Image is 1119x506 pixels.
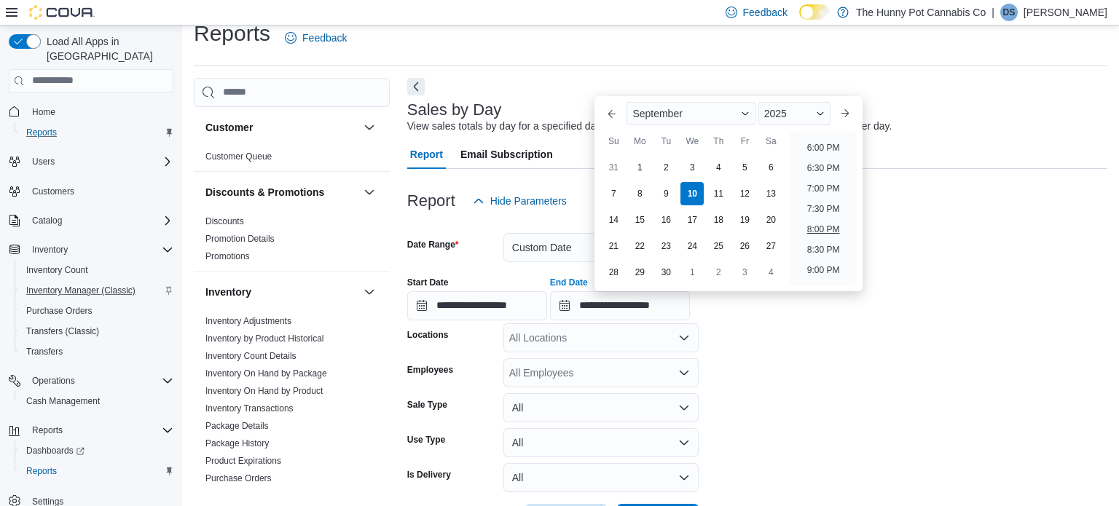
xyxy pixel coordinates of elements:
[26,103,173,121] span: Home
[790,131,856,285] ul: Time
[15,321,179,341] button: Transfers (Classic)
[361,183,378,201] button: Discounts & Promotions
[407,192,455,210] h3: Report
[707,156,730,179] div: day-4
[632,108,682,119] span: September
[407,119,892,134] div: View sales totals by day for a specified date range. Details include payment methods and tax type...
[26,372,173,390] span: Operations
[15,260,179,280] button: Inventory Count
[26,212,68,229] button: Catalog
[20,302,98,320] a: Purchase Orders
[680,156,704,179] div: day-3
[361,119,378,136] button: Customer
[3,420,179,440] button: Reports
[205,473,272,483] a: Purchase Orders
[654,208,678,232] div: day-16
[26,395,100,407] span: Cash Management
[205,120,253,135] h3: Customer
[628,208,651,232] div: day-15
[602,208,625,232] div: day-14
[743,5,788,20] span: Feedback
[3,151,179,172] button: Users
[600,154,784,285] div: September, 2025
[32,156,55,167] span: Users
[205,251,250,261] a: Promotions
[29,5,95,20] img: Cova
[20,323,173,340] span: Transfers (Classic)
[20,442,173,459] span: Dashboards
[407,239,459,250] label: Date Range
[15,341,179,362] button: Transfers
[205,420,269,432] span: Package Details
[759,234,782,258] div: day-27
[680,261,704,284] div: day-1
[600,102,624,125] button: Previous Month
[26,422,173,439] span: Reports
[856,4,986,21] p: The Hunny Pot Cannabis Co
[654,130,678,153] div: Tu
[15,301,179,321] button: Purchase Orders
[32,215,62,226] span: Catalog
[279,23,353,52] a: Feedback
[20,392,106,410] a: Cash Management
[733,130,756,153] div: Fr
[20,343,68,360] a: Transfers
[759,208,782,232] div: day-20
[361,283,378,301] button: Inventory
[20,302,173,320] span: Purchase Orders
[32,244,68,256] span: Inventory
[759,130,782,153] div: Sa
[205,315,291,327] span: Inventory Adjustments
[503,428,699,457] button: All
[20,282,141,299] a: Inventory Manager (Classic)
[407,399,447,411] label: Sale Type
[407,469,451,481] label: Is Delivery
[733,182,756,205] div: day-12
[32,375,75,387] span: Operations
[680,182,704,205] div: day-10
[3,240,179,260] button: Inventory
[801,241,846,258] li: 8:30 PM
[205,233,275,245] span: Promotion Details
[707,261,730,284] div: day-2
[205,456,281,466] a: Product Expirations
[20,442,90,459] a: Dashboards
[627,102,755,125] div: Button. Open the month selector. September is currently selected.
[205,438,269,449] span: Package History
[680,234,704,258] div: day-24
[678,332,690,344] button: Open list of options
[759,156,782,179] div: day-6
[801,221,846,238] li: 8:00 PM
[628,234,651,258] div: day-22
[654,182,678,205] div: day-9
[26,153,173,170] span: Users
[205,185,358,199] button: Discounts & Promotions
[801,261,846,279] li: 9:00 PM
[205,151,272,162] a: Customer Queue
[15,122,179,143] button: Reports
[733,156,756,179] div: day-5
[3,210,179,231] button: Catalog
[407,291,547,320] input: Press the down key to open a popover containing a calendar.
[194,148,390,171] div: Customer
[407,101,502,119] h3: Sales by Day
[205,316,291,326] a: Inventory Adjustments
[407,277,449,288] label: Start Date
[460,140,553,169] span: Email Subscription
[205,216,244,226] a: Discounts
[654,234,678,258] div: day-23
[205,438,269,448] a: Package History
[602,182,625,205] div: day-7
[302,31,347,45] span: Feedback
[205,151,272,162] span: Customer Queue
[550,291,690,320] input: Press the down key to enter a popover containing a calendar. Press the escape key to close the po...
[32,106,55,118] span: Home
[3,371,179,391] button: Operations
[680,208,704,232] div: day-17
[3,181,179,202] button: Customers
[205,473,272,484] span: Purchase Orders
[15,440,179,461] a: Dashboards
[707,182,730,205] div: day-11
